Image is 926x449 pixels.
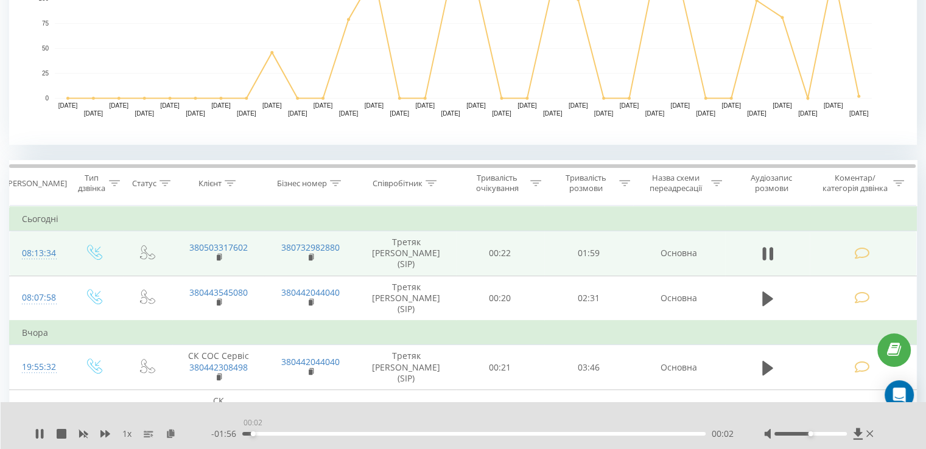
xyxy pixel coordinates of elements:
[712,428,734,440] span: 00:02
[517,102,537,109] text: [DATE]
[365,102,384,109] text: [DATE]
[10,321,917,345] td: Вчора
[633,345,724,390] td: Основна
[555,173,616,193] div: Тривалість розмови
[594,110,614,117] text: [DATE]
[58,102,78,109] text: [DATE]
[644,173,708,193] div: Назва схеми переадресації
[77,173,105,193] div: Тип дзвінка
[189,242,248,253] a: 380503317602
[42,20,49,27] text: 75
[172,345,264,390] td: СК СОС Сервіс
[22,242,54,265] div: 08:13:34
[456,345,544,390] td: 00:21
[281,287,340,298] a: 380442044040
[211,428,242,440] span: - 01:56
[670,102,690,109] text: [DATE]
[544,276,633,321] td: 02:31
[110,102,129,109] text: [DATE]
[357,276,456,321] td: Третяк [PERSON_NAME] (SIP)
[849,110,869,117] text: [DATE]
[251,431,256,436] div: Accessibility label
[569,102,588,109] text: [DATE]
[357,231,456,276] td: Третяк [PERSON_NAME] (SIP)
[819,173,890,193] div: Коментар/категорія дзвінка
[281,242,340,253] a: 380732982880
[189,287,248,298] a: 380443545080
[84,110,103,117] text: [DATE]
[544,345,633,390] td: 03:46
[456,231,544,276] td: 00:22
[544,389,633,445] td: 01:15
[198,178,222,189] div: Клієнт
[211,102,231,109] text: [DATE]
[132,178,156,189] div: Статус
[736,173,807,193] div: Аудіозапис розмови
[633,276,724,321] td: Основна
[160,102,180,109] text: [DATE]
[22,286,54,310] div: 08:07:58
[262,102,282,109] text: [DATE]
[721,102,741,109] text: [DATE]
[441,110,460,117] text: [DATE]
[544,231,633,276] td: 01:59
[357,389,456,445] td: Третяк [PERSON_NAME] (SIP)
[645,110,665,117] text: [DATE]
[42,70,49,77] text: 25
[122,428,132,440] span: 1 x
[189,361,248,373] a: 380442308498
[492,110,511,117] text: [DATE]
[186,110,205,117] text: [DATE]
[808,431,813,436] div: Accessibility label
[466,102,486,109] text: [DATE]
[172,389,264,445] td: СК УНІВЕРСАЛЬНА
[633,231,724,276] td: Основна
[357,345,456,390] td: Третяк [PERSON_NAME] (SIP)
[747,110,766,117] text: [DATE]
[22,355,54,379] div: 19:55:32
[456,389,544,445] td: 00:24
[456,276,544,321] td: 00:20
[281,356,340,367] a: 380442044040
[237,110,256,117] text: [DATE]
[773,102,792,109] text: [DATE]
[135,110,154,117] text: [DATE]
[314,102,333,109] text: [DATE]
[824,102,843,109] text: [DATE]
[696,110,715,117] text: [DATE]
[798,110,818,117] text: [DATE]
[390,110,409,117] text: [DATE]
[288,110,307,117] text: [DATE]
[42,45,49,52] text: 50
[10,207,917,231] td: Сьогодні
[277,178,327,189] div: Бізнес номер
[543,110,563,117] text: [DATE]
[415,102,435,109] text: [DATE]
[373,178,423,189] div: Співробітник
[467,173,528,193] div: Тривалість очікування
[339,110,359,117] text: [DATE]
[633,389,724,445] td: Основна
[45,95,49,102] text: 0
[5,178,67,189] div: [PERSON_NAME]
[885,380,914,409] div: Open Intercom Messenger
[620,102,639,109] text: [DATE]
[241,414,265,431] div: 00:02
